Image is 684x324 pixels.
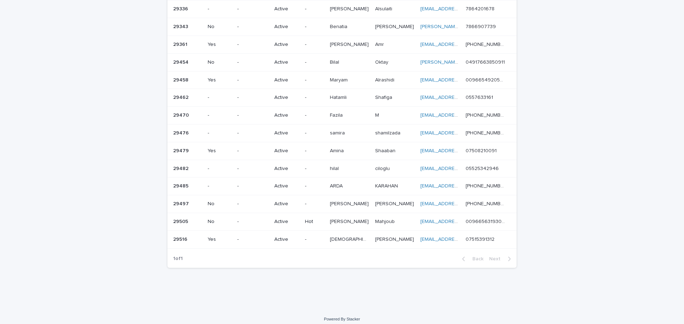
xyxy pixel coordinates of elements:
p: 29476 [173,129,190,136]
p: 29485 [173,182,190,189]
p: - [305,42,324,48]
p: 04917663850911 [466,58,506,65]
p: 29454 [173,58,190,65]
p: - [305,77,324,83]
p: 7864201678 [466,5,496,12]
p: Fazila [330,111,344,118]
p: 29482 [173,164,190,172]
p: Active [274,219,300,225]
p: Active [274,77,300,83]
tr: 2947629476 --Active-samirasamira shamilzadashamilzada [EMAIL_ADDRESS][DOMAIN_NAME] [PHONE_NUMBER]... [167,124,517,142]
p: Yes [208,148,232,154]
p: - [237,59,269,65]
tr: 2951629516 Yes-Active-[DEMOGRAPHIC_DATA][DEMOGRAPHIC_DATA] [PERSON_NAME][PERSON_NAME] [EMAIL_ADDR... [167,230,517,248]
p: 29479 [173,147,190,154]
p: - [305,183,324,189]
p: - [305,148,324,154]
p: 0557633161 [466,93,494,101]
tr: 2934329343 No-Active-BenatiaBenatia [PERSON_NAME][PERSON_NAME] [PERSON_NAME][EMAIL_ADDRESS][DOMAI... [167,18,517,36]
p: Yes [208,77,232,83]
tr: 2945829458 Yes-Active-MaryamMaryam AlrashidiAlrashidi [EMAIL_ADDRESS][DOMAIN_NAME] 00966549205849... [167,71,517,89]
p: [PERSON_NAME] [330,40,370,48]
p: Shafiga [375,93,394,101]
p: [DEMOGRAPHIC_DATA] [330,235,371,243]
tr: 2947929479 Yes-Active-AminaAmina ShaabanShaaban [EMAIL_ADDRESS][DOMAIN_NAME] 0750821009107508210091 [167,142,517,160]
p: Bilal [330,58,341,65]
p: hilal [330,164,340,172]
tr: 2933629336 --Active-[PERSON_NAME][PERSON_NAME] AlsulaitiAlsulaiti [EMAIL_ADDRESS][DOMAIN_NAME] 78... [167,0,517,18]
a: [EMAIL_ADDRESS][DOMAIN_NAME] [420,219,501,224]
p: KARAHAN [375,182,399,189]
button: Back [456,256,486,262]
p: Shaaban [375,147,397,154]
p: - [237,130,269,136]
tr: 2949729497 No-Active-[PERSON_NAME][PERSON_NAME] [PERSON_NAME][PERSON_NAME] [EMAIL_ADDRESS][DOMAIN... [167,195,517,213]
p: - [305,95,324,101]
p: - [237,6,269,12]
p: 29361 [173,40,189,48]
p: No [208,24,232,30]
p: - [237,42,269,48]
tr: 2948229482 --Active-hilalhilal cilogluciloglu [EMAIL_ADDRESS][DOMAIN_NAME] 0552534294605525342946 [167,160,517,177]
p: Amr [375,40,385,48]
p: 00966563193063 [466,217,507,225]
p: [PERSON_NAME] [330,217,370,225]
tr: 2946229462 --Active-HatamliHatamli ShafigaShafiga [EMAIL_ADDRESS][DOMAIN_NAME] 05576331610557633161 [167,89,517,107]
tr: 2948529485 --Active-ARDAARDA KARAHANKARAHAN [EMAIL_ADDRESS][DOMAIN_NAME] [PHONE_NUMBER][PHONE_NUM... [167,177,517,195]
p: - [208,112,232,118]
p: [PERSON_NAME] [375,22,415,30]
p: Active [274,130,300,136]
p: 07515391312 [466,235,496,243]
a: [EMAIL_ADDRESS][DOMAIN_NAME] [420,148,501,153]
p: Active [274,59,300,65]
p: - [305,6,324,12]
p: - [208,166,232,172]
p: [PHONE_NUMBER] [466,111,507,118]
p: Active [274,42,300,48]
p: - [208,183,232,189]
p: - [305,237,324,243]
p: - [305,166,324,172]
tr: 2950529505 No-ActiveHot[PERSON_NAME][PERSON_NAME] MahjoubMahjoub [EMAIL_ADDRESS][DOMAIN_NAME] 009... [167,213,517,230]
p: Yes [208,42,232,48]
p: Hatamli [330,93,348,101]
p: Maryam [330,76,349,83]
p: 00966549205849 [466,76,507,83]
p: Active [274,237,300,243]
p: 29336 [173,5,190,12]
a: Powered By Stacker [324,317,360,321]
tr: 2947029470 --Active-FazilaFazila MM [EMAIL_ADDRESS][DOMAIN_NAME] [PHONE_NUMBER][PHONE_NUMBER] [167,107,517,124]
p: [PHONE_NUMBER] [466,200,507,207]
a: [EMAIL_ADDRESS][DOMAIN_NAME] [420,131,501,136]
span: Next [489,256,505,261]
p: - [237,219,269,225]
p: [PERSON_NAME] [375,235,415,243]
p: - [237,148,269,154]
p: Active [274,183,300,189]
p: Active [274,148,300,154]
p: Amina [330,147,345,154]
p: 29516 [173,235,189,243]
span: Back [468,256,483,261]
p: - [208,130,232,136]
a: [EMAIL_ADDRESS][DOMAIN_NAME] [420,201,501,206]
p: samira [330,129,346,136]
p: [PERSON_NAME] [375,200,415,207]
p: 1 of 1 [167,250,188,267]
a: [EMAIL_ADDRESS][DOMAIN_NAME] [420,184,501,188]
a: [EMAIL_ADDRESS][DOMAIN_NAME] [420,166,501,171]
a: [EMAIL_ADDRESS][DOMAIN_NAME] [420,42,501,47]
tr: 2945429454 No-Active-BilalBilal OktayOktay [PERSON_NAME][EMAIL_ADDRESS][DOMAIN_NAME] 049176638509... [167,53,517,71]
a: [EMAIL_ADDRESS][DOMAIN_NAME] [420,6,501,11]
p: [PHONE_NUMBER] [466,182,507,189]
p: - [305,130,324,136]
p: Yes [208,237,232,243]
p: Active [274,95,300,101]
p: Active [274,201,300,207]
p: M [375,111,380,118]
p: 07508210091 [466,147,498,154]
p: 29497 [173,200,190,207]
p: 29343 [173,22,190,30]
p: Alrashidi [375,76,396,83]
p: - [237,112,269,118]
